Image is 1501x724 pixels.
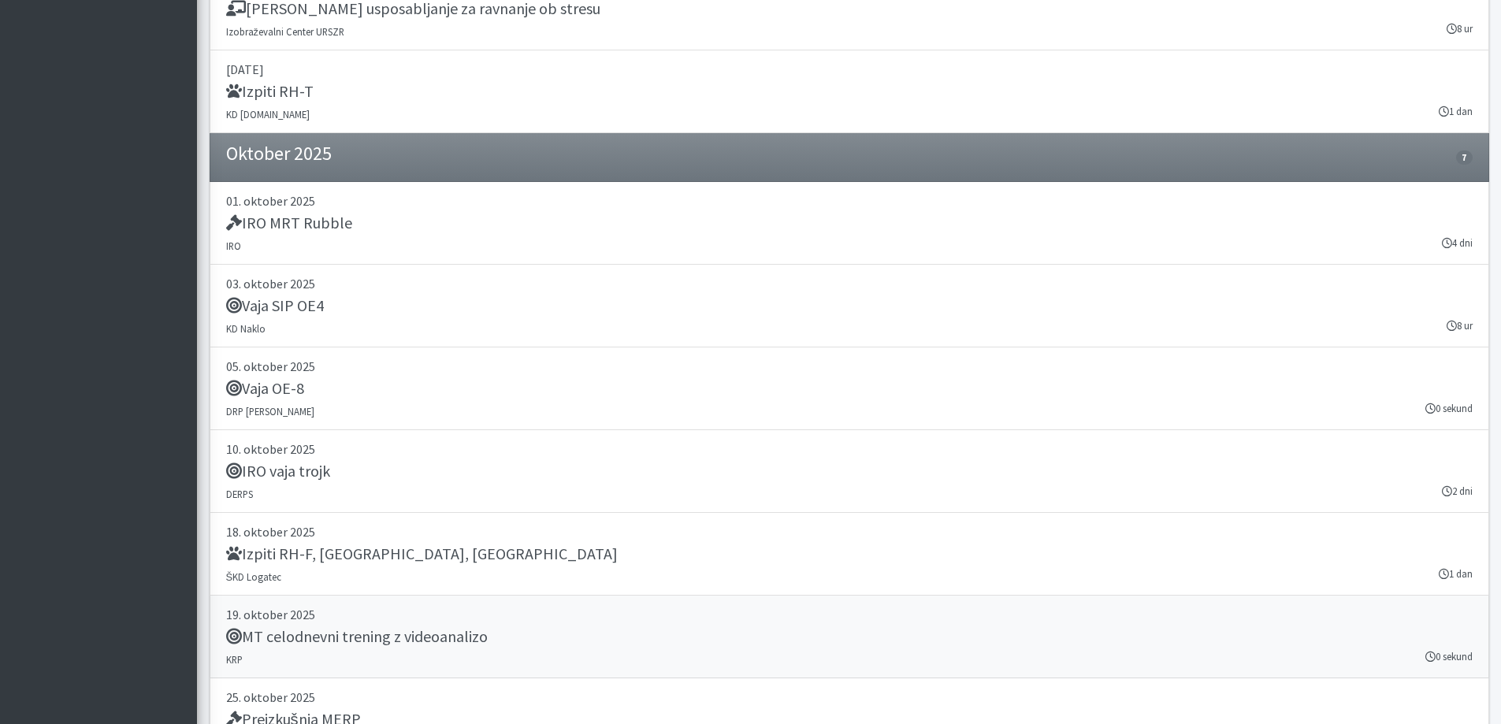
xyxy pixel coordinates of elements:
a: 01. oktober 2025 IRO MRT Rubble IRO 4 dni [210,182,1489,265]
a: 19. oktober 2025 MT celodnevni trening z videoanalizo KRP 0 sekund [210,596,1489,678]
small: 2 dni [1442,484,1473,499]
small: IRO [226,239,241,252]
p: 03. oktober 2025 [226,274,1473,293]
p: 10. oktober 2025 [226,440,1473,459]
small: Izobraževalni Center URSZR [226,25,344,38]
small: 1 dan [1439,566,1473,581]
p: 01. oktober 2025 [226,191,1473,210]
h5: Izpiti RH-F, [GEOGRAPHIC_DATA], [GEOGRAPHIC_DATA] [226,544,618,563]
p: [DATE] [226,60,1473,79]
small: 8 ur [1447,318,1473,333]
small: DRP [PERSON_NAME] [226,405,314,418]
p: 19. oktober 2025 [226,605,1473,624]
small: DERPS [226,488,253,500]
h4: Oktober 2025 [226,143,332,165]
p: 18. oktober 2025 [226,522,1473,541]
small: KD [DOMAIN_NAME] [226,108,310,121]
a: 10. oktober 2025 IRO vaja trojk DERPS 2 dni [210,430,1489,513]
small: 0 sekund [1425,401,1473,416]
a: 18. oktober 2025 Izpiti RH-F, [GEOGRAPHIC_DATA], [GEOGRAPHIC_DATA] ŠKD Logatec 1 dan [210,513,1489,596]
h5: IRO MRT Rubble [226,213,352,232]
small: 4 dni [1442,236,1473,251]
a: [DATE] Izpiti RH-T KD [DOMAIN_NAME] 1 dan [210,50,1489,133]
p: 25. oktober 2025 [226,688,1473,707]
h5: IRO vaja trojk [226,462,330,481]
h5: MT celodnevni trening z videoanalizo [226,627,488,646]
a: 03. oktober 2025 Vaja SIP OE4 KD Naklo 8 ur [210,265,1489,347]
h5: Vaja SIP OE4 [226,296,324,315]
a: 05. oktober 2025 Vaja OE-8 DRP [PERSON_NAME] 0 sekund [210,347,1489,430]
h5: Vaja OE-8 [226,379,304,398]
h5: Izpiti RH-T [226,82,314,101]
small: 8 ur [1447,21,1473,36]
small: ŠKD Logatec [226,570,282,583]
span: 7 [1456,150,1472,165]
small: 1 dan [1439,104,1473,119]
small: 0 sekund [1425,649,1473,664]
small: KRP [226,653,243,666]
small: KD Naklo [226,322,266,335]
p: 05. oktober 2025 [226,357,1473,376]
